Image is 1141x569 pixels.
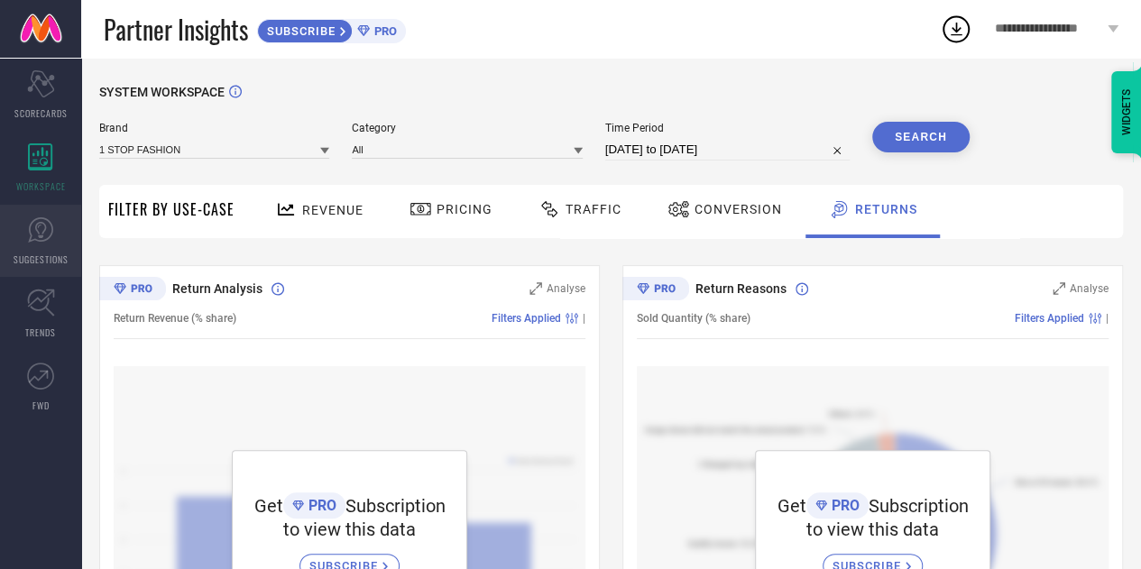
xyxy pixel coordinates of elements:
span: WORKSPACE [16,179,66,193]
span: Return Reasons [695,281,787,296]
span: to view this data [283,519,416,540]
span: | [1106,312,1109,325]
span: Filter By Use-Case [108,198,235,220]
div: Premium [622,277,689,304]
span: | [583,312,585,325]
span: Partner Insights [104,11,248,48]
div: Open download list [940,13,972,45]
span: FWD [32,399,50,412]
svg: Zoom [1053,282,1065,295]
span: Traffic [566,202,621,216]
span: Return Revenue (% share) [114,312,236,325]
span: Category [352,122,582,134]
span: to view this data [806,519,939,540]
span: SUGGESTIONS [14,252,69,266]
span: SUBSCRIBE [258,24,340,38]
span: Subscription [345,495,446,517]
span: PRO [827,497,860,514]
span: Revenue [302,203,363,217]
span: Brand [99,122,329,134]
span: Filters Applied [1015,312,1084,325]
span: Analyse [1070,282,1109,295]
span: TRENDS [25,326,56,339]
div: Premium [99,277,166,304]
span: Return Analysis [172,281,262,296]
svg: Zoom [529,282,542,295]
input: Select time period [605,139,850,161]
span: Conversion [695,202,782,216]
span: Get [254,495,283,517]
span: SYSTEM WORKSPACE [99,85,225,99]
span: Analyse [547,282,585,295]
span: SCORECARDS [14,106,68,120]
button: Search [872,122,970,152]
span: Filters Applied [492,312,561,325]
span: PRO [304,497,336,514]
span: PRO [370,24,397,38]
span: Pricing [437,202,492,216]
span: Sold Quantity (% share) [637,312,750,325]
span: Subscription [869,495,969,517]
span: Returns [855,202,917,216]
span: Time Period [605,122,850,134]
a: SUBSCRIBEPRO [257,14,406,43]
span: Get [778,495,806,517]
